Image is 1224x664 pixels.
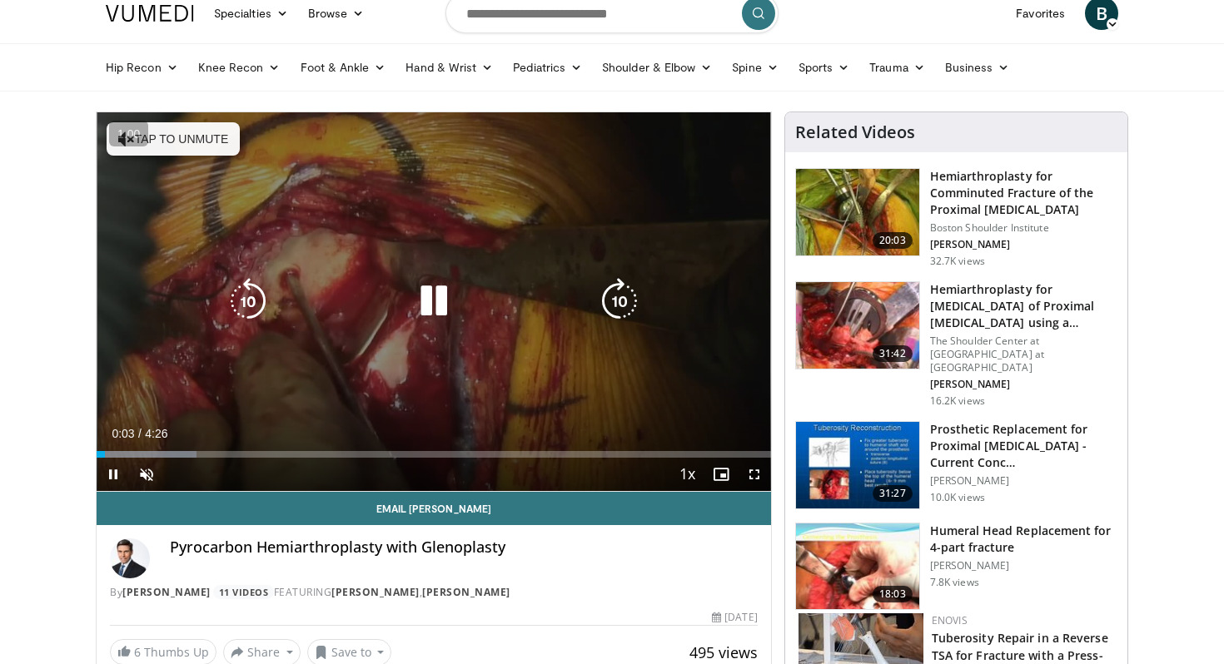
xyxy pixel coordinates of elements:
h3: Hemiarthroplasty for Comminuted Fracture of the Proximal [MEDICAL_DATA] [930,168,1117,218]
p: Boston Shoulder Institute [930,221,1117,235]
button: Pause [97,458,130,491]
button: Fullscreen [738,458,771,491]
p: [PERSON_NAME] [930,378,1117,391]
h4: Related Videos [795,122,915,142]
span: 495 views [689,642,758,662]
button: Enable picture-in-picture mode [704,458,738,491]
img: 38479_0000_3.png.150x105_q85_crop-smart_upscale.jpg [796,282,919,369]
a: [PERSON_NAME] [122,585,211,599]
a: Shoulder & Elbow [592,51,722,84]
h3: Prosthetic Replacement for Proximal [MEDICAL_DATA] - Current Conc… [930,421,1117,471]
span: 4:26 [145,427,167,440]
span: 0:03 [112,427,134,440]
p: [PERSON_NAME] [930,238,1117,251]
a: Hip Recon [96,51,188,84]
a: 31:27 Prosthetic Replacement for Proximal [MEDICAL_DATA] - Current Conc… [PERSON_NAME] 10.0K views [795,421,1117,509]
img: 10442_3.png.150x105_q85_crop-smart_upscale.jpg [796,169,919,255]
a: [PERSON_NAME] [422,585,510,599]
h3: Humeral Head Replacement for 4-part fracture [930,523,1117,556]
a: Trauma [859,51,935,84]
span: 18:03 [873,586,913,602]
a: 20:03 Hemiarthroplasty for Comminuted Fracture of the Proximal [MEDICAL_DATA] Boston Shoulder Ins... [795,168,1117,268]
img: 343a2c1c-069f-44e5-a763-73595c3f20d9.150x105_q85_crop-smart_upscale.jpg [796,422,919,508]
a: 11 Videos [213,585,274,599]
a: Knee Recon [188,51,291,84]
img: VuMedi Logo [106,5,194,22]
a: Pediatrics [503,51,592,84]
span: 6 [134,644,141,660]
p: 32.7K views [930,255,985,268]
img: 1025129_3.png.150x105_q85_crop-smart_upscale.jpg [796,523,919,610]
a: 18:03 Humeral Head Replacement for 4-part fracture [PERSON_NAME] 7.8K views [795,523,1117,611]
p: [PERSON_NAME] [930,559,1117,572]
span: 31:42 [873,345,913,362]
a: [PERSON_NAME] [331,585,420,599]
a: Business [935,51,1020,84]
button: Playback Rate [671,458,704,491]
h3: Hemiarthroplasty for [MEDICAL_DATA] of Proximal [MEDICAL_DATA] using a Minimally… [930,281,1117,331]
div: [DATE] [712,610,757,625]
span: 20:03 [873,232,913,249]
span: 31:27 [873,485,913,502]
a: Sports [789,51,860,84]
p: [PERSON_NAME] [930,474,1117,488]
a: Enovis [932,613,968,627]
img: Avatar [110,538,150,578]
button: Tap to unmute [107,122,240,156]
a: Hand & Wrist [396,51,503,84]
a: Spine [722,51,788,84]
h4: Pyrocarbon Hemiarthroplasty with Glenoplasty [170,538,758,557]
button: Unmute [130,458,163,491]
p: The Shoulder Center at [GEOGRAPHIC_DATA] at [GEOGRAPHIC_DATA] [930,334,1117,374]
span: / [138,427,142,440]
video-js: Video Player [97,112,771,492]
p: 16.2K views [930,394,985,408]
p: 7.8K views [930,576,979,589]
a: Email [PERSON_NAME] [97,492,771,525]
div: Progress Bar [97,451,771,458]
div: By FEATURING , [110,585,758,600]
a: Foot & Ankle [291,51,396,84]
a: 31:42 Hemiarthroplasty for [MEDICAL_DATA] of Proximal [MEDICAL_DATA] using a Minimally… The Shoul... [795,281,1117,408]
p: 10.0K views [930,491,985,504]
